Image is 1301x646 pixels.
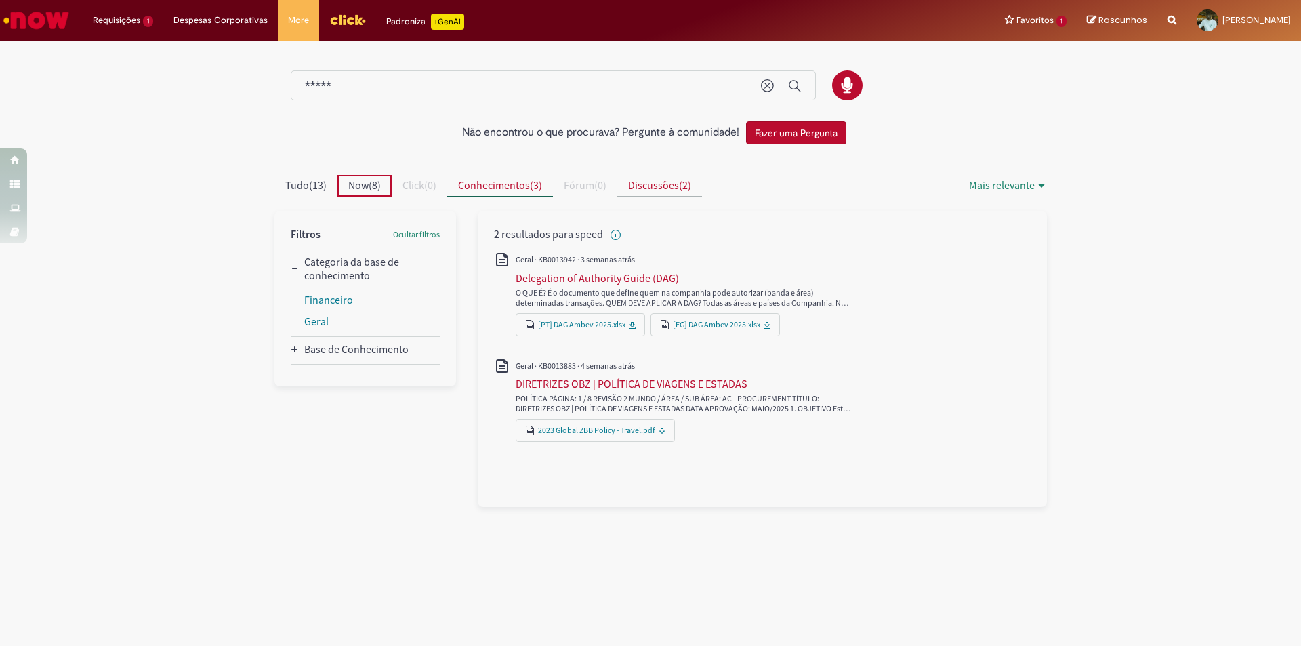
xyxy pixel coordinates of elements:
[93,14,140,27] span: Requisições
[1222,14,1291,26] span: [PERSON_NAME]
[1,7,71,34] img: ServiceNow
[1098,14,1147,26] span: Rascunhos
[329,9,366,30] img: click_logo_yellow_360x200.png
[1056,16,1067,27] span: 1
[431,14,464,30] p: +GenAi
[173,14,268,27] span: Despesas Corporativas
[143,16,153,27] span: 1
[386,14,464,30] div: Padroniza
[462,127,739,139] h2: Não encontrou o que procurava? Pergunte à comunidade!
[746,121,846,144] button: Fazer uma Pergunta
[1016,14,1054,27] span: Favoritos
[288,14,309,27] span: More
[1087,14,1147,27] a: Rascunhos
